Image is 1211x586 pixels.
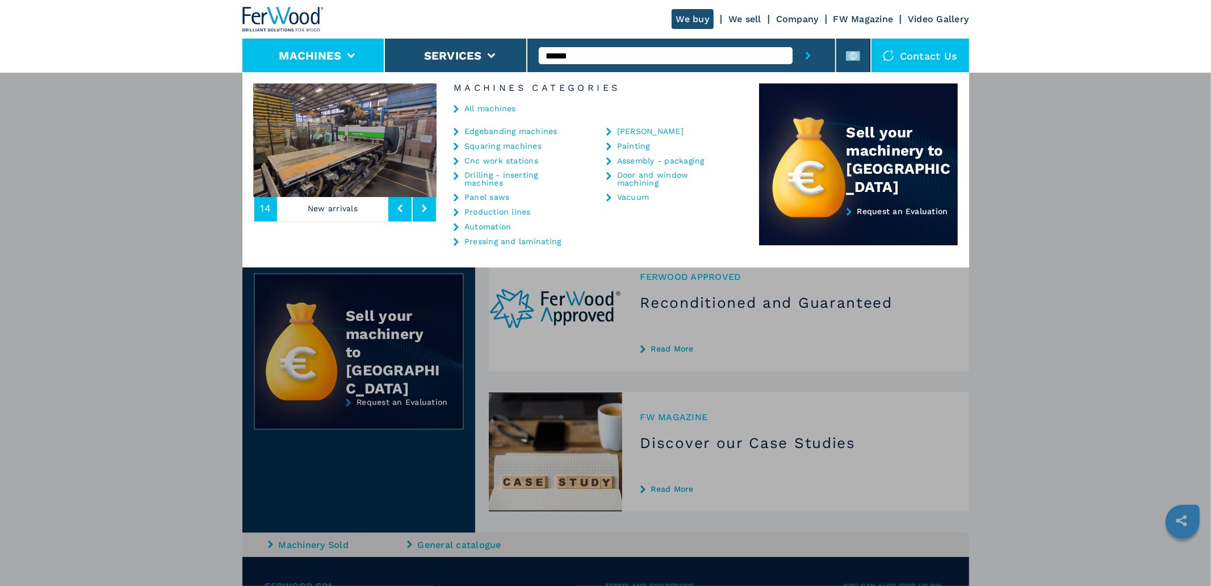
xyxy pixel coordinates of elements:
[464,193,510,201] a: Panel saws
[261,203,271,214] span: 14
[908,14,969,24] a: Video Gallery
[464,127,558,135] a: Edgebanding machines
[883,50,894,61] img: Contact us
[759,207,958,246] a: Request an Evaluation
[279,49,342,62] button: Machines
[847,123,958,196] div: Sell your machinery to [GEOGRAPHIC_DATA]
[776,14,819,24] a: Company
[242,7,324,32] img: Ferwood
[871,39,969,73] div: Contact us
[464,104,516,112] a: All machines
[617,127,684,135] a: [PERSON_NAME]
[424,49,482,62] button: Services
[672,9,714,29] a: We buy
[793,39,824,73] button: submit-button
[728,14,761,24] a: We sell
[464,223,512,231] a: Automation
[464,157,538,165] a: Cnc work stations
[437,83,619,197] img: image
[464,208,531,216] a: Production lines
[254,83,437,197] img: image
[464,171,578,187] a: Drilling - inserting machines
[833,14,894,24] a: FW Magazine
[437,83,759,93] h6: Machines Categories
[617,193,650,201] a: Vacuum
[464,142,542,150] a: Squaring machines
[464,237,561,245] a: Pressing and laminating
[277,195,388,221] p: New arrivals
[617,171,731,187] a: Door and window machining
[617,157,705,165] a: Assembly - packaging
[617,142,650,150] a: Painting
